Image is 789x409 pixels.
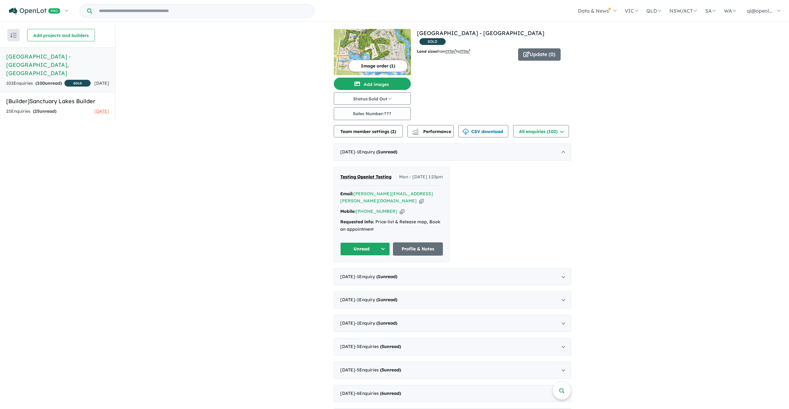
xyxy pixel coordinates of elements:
strong: ( unread) [380,391,401,396]
span: 2 [392,129,394,134]
div: [DATE] [334,291,571,309]
div: [DATE] [334,315,571,332]
span: - 5 Enquir ies [355,344,401,349]
button: Performance [407,125,454,137]
div: 102 Enquir ies [6,80,91,87]
div: [DATE] [334,385,571,402]
strong: ( unread) [376,149,397,155]
strong: Mobile: [340,209,356,214]
a: [PHONE_NUMBER] [356,209,397,214]
span: 5 [382,344,384,349]
div: [DATE] [334,144,571,161]
span: - 1 Enquir y [355,274,397,279]
span: 1 [378,274,380,279]
p: from [417,48,513,55]
span: 1 [378,149,380,155]
h5: [GEOGRAPHIC_DATA] - [GEOGRAPHIC_DATA] , [GEOGRAPHIC_DATA] [6,52,109,77]
span: SOLD [64,80,91,87]
span: 6 [382,391,384,396]
span: - 1 Enquir y [355,320,397,326]
strong: ( unread) [376,297,397,302]
span: 1 [378,297,380,302]
span: - 5 Enquir ies [355,367,401,373]
span: Performance [413,129,451,134]
span: [DATE] [94,80,109,86]
button: Update (0) [518,48,561,61]
button: Status:Sold Out [334,92,411,105]
u: ??? m [446,49,456,54]
button: Copy [419,198,424,204]
span: Testing Openlot Testing [340,174,391,180]
strong: ( unread) [380,344,401,349]
span: 25 [35,108,39,114]
img: Openlot PRO Logo White [9,7,60,15]
strong: ( unread) [376,320,397,326]
strong: ( unread) [35,80,62,86]
button: Unread [340,242,390,256]
span: - 1 Enquir y [355,149,397,155]
strong: ( unread) [33,108,56,114]
button: Sales Number:??? [334,107,411,120]
img: Sanctuary Lakes Estate - Point Cook [334,29,411,75]
strong: Requested info: [340,219,374,225]
a: Profile & Notes [393,242,443,256]
b: Land sizes [417,49,437,54]
button: Add images [334,78,411,90]
button: CSV download [458,125,508,137]
a: Testing Openlot Testing [340,173,391,181]
a: [GEOGRAPHIC_DATA] - [GEOGRAPHIC_DATA] [417,30,544,37]
span: 5 [382,367,384,373]
input: Try estate name, suburb, builder or developer [93,4,313,18]
div: 25 Enquir ies [6,108,56,115]
button: Add projects and builders [27,29,95,41]
span: [DATE] [94,108,109,114]
div: [DATE] [334,338,571,355]
span: - 6 Enquir ies [355,391,401,396]
img: bar-chart.svg [412,131,419,135]
sup: 2 [455,48,456,52]
span: Mon - [DATE] 1:23pm [399,173,443,181]
div: [DATE] [334,362,571,379]
div: [DATE] [334,268,571,285]
button: Copy [400,208,404,215]
a: [PERSON_NAME][EMAIL_ADDRESS][PERSON_NAME][DOMAIN_NAME] [340,191,433,204]
span: 1 [378,320,380,326]
img: sort.svg [10,33,17,38]
u: ???m [460,49,470,54]
h5: [Builder] Sanctuary Lakes Builder [6,97,109,105]
strong: ( unread) [380,367,401,373]
sup: 2 [469,48,470,52]
strong: ( unread) [376,274,397,279]
span: to [456,49,470,54]
span: - 1 Enquir y [355,297,397,302]
button: Image order (1) [348,60,408,72]
span: qi@openl... [747,8,773,14]
span: 100 [37,80,45,86]
button: All enquiries (102) [513,125,569,137]
img: line-chart.svg [412,129,418,132]
strong: Email: [340,191,354,196]
button: Team member settings (2) [334,125,403,137]
span: SOLD [419,38,446,45]
div: Price-list & Release map, Book an appointment [340,218,443,233]
img: download icon [463,129,469,135]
